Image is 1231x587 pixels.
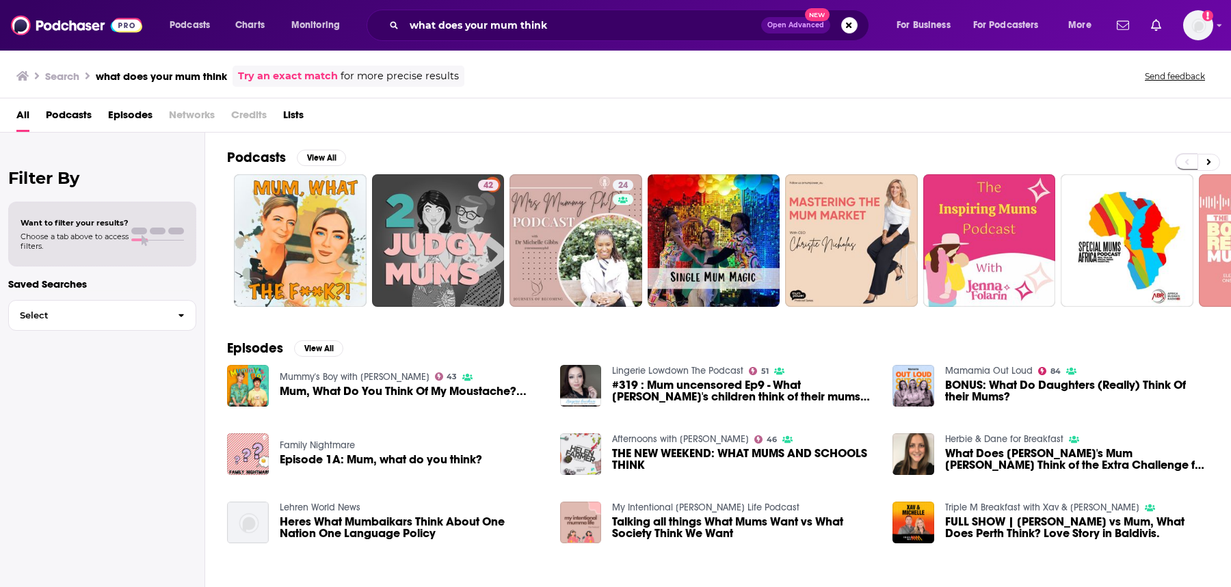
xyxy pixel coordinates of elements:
button: Open AdvancedNew [761,17,830,33]
button: Select [8,300,196,331]
button: open menu [160,14,228,36]
button: open menu [1059,14,1109,36]
span: Credits [231,104,267,132]
a: Podcasts [46,104,92,132]
span: For Podcasters [973,16,1039,35]
button: open menu [964,14,1059,36]
img: Talking all things What Mums Want vs What Society Think We Want [560,502,602,543]
img: Episode 1A: Mum, what do you think? [227,433,269,475]
a: 42 [372,174,505,307]
a: Lehren World News [280,502,360,513]
span: 42 [484,179,493,193]
a: Heres What Mumbaikars Think About One Nation One Language Policy [280,516,544,539]
a: Episodes [108,104,153,132]
h3: what does your mum think [96,70,227,83]
a: #319 : Mum uncensored Ep9 - What Lottie's children think of their mums career [560,365,602,407]
a: PodcastsView All [227,149,346,166]
a: Family Nightmare [280,439,355,451]
img: What Does Herbie's Mum Trish Think of the Extra Challenge for Makeup Free May? [892,433,934,475]
img: THE NEW WEEKEND: WHAT MUMS AND SCHOOLS THINK [560,433,602,475]
img: FULL SHOW | Arj Barker vs Mum, What Does Perth Think? Love Story in Baldivis. [892,502,934,543]
button: open menu [282,14,358,36]
span: More [1068,16,1091,35]
a: 24 [613,180,633,191]
span: For Business [897,16,951,35]
a: Herbie & Dane for Breakfast [945,433,1063,445]
a: THE NEW WEEKEND: WHAT MUMS AND SCHOOLS THINK [612,448,876,471]
a: 43 [435,372,458,381]
img: Mum, What Do You Think Of My Moustache?... [227,365,269,407]
a: BONUS: What Do Daughters (Really) Think Of their Mums? [945,379,1209,402]
a: Try an exact match [238,68,338,84]
button: View All [294,340,343,357]
button: open menu [887,14,968,36]
a: Episode 1A: Mum, what do you think? [280,454,482,465]
span: #319 : Mum uncensored Ep9 - What [PERSON_NAME]'s children think of their mums career [612,379,876,402]
span: Monitoring [291,16,340,35]
span: for more precise results [341,68,459,84]
a: EpisodesView All [227,340,343,357]
a: Triple M Breakfast with Xav & Katie - LiSTNR [945,502,1139,513]
a: 51 [749,367,769,375]
p: Saved Searches [8,277,196,290]
a: BONUS: What Do Daughters (Really) Think Of their Mums? [892,365,934,407]
a: Show notifications dropdown [1111,14,1135,37]
a: 46 [754,435,777,443]
h3: Search [45,70,79,83]
a: Mum, What Do You Think Of My Moustache?... [280,385,527,397]
button: View All [297,150,346,166]
a: 24 [509,174,642,307]
a: Talking all things What Mums Want vs What Society Think We Want [612,516,876,539]
span: Logged in as redsetterpr [1183,10,1213,40]
span: 84 [1050,368,1061,374]
span: Want to filter your results? [21,218,129,228]
a: Mummy's Boy with Arthur Hill [280,371,429,383]
span: Open Advanced [767,22,824,29]
input: Search podcasts, credits, & more... [404,14,761,36]
h2: Filter By [8,168,196,188]
span: 43 [447,374,457,380]
a: 84 [1038,367,1061,375]
a: Show notifications dropdown [1146,14,1167,37]
span: FULL SHOW | [PERSON_NAME] vs Mum, What Does Perth Think? Love Story in Baldivis. [945,516,1209,539]
a: 42 [478,180,499,191]
span: Choose a tab above to access filters. [21,232,129,251]
a: Charts [226,14,273,36]
span: New [805,8,830,21]
img: Heres What Mumbaikars Think About One Nation One Language Policy [227,502,269,543]
a: Mamamia Out Loud [945,365,1033,377]
a: What Does Herbie's Mum Trish Think of the Extra Challenge for Makeup Free May? [945,448,1209,471]
img: User Profile [1183,10,1213,40]
span: What Does [PERSON_NAME]'s Mum [PERSON_NAME] Think of the Extra Challenge for Makeup Free May? [945,448,1209,471]
a: Podchaser - Follow, Share and Rate Podcasts [11,12,142,38]
h2: Podcasts [227,149,286,166]
a: Afternoons with Helen Farmer [612,433,749,445]
span: 46 [767,437,777,443]
button: Send feedback [1141,70,1209,82]
span: 51 [761,368,769,374]
a: All [16,104,29,132]
span: Charts [235,16,265,35]
a: #319 : Mum uncensored Ep9 - What Lottie's children think of their mums career [612,379,876,402]
a: Lists [283,104,304,132]
span: Networks [169,104,215,132]
a: My Intentional Mumma Life Podcast [612,502,799,513]
a: FULL SHOW | Arj Barker vs Mum, What Does Perth Think? Love Story in Baldivis. [945,516,1209,539]
span: 24 [618,179,628,193]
